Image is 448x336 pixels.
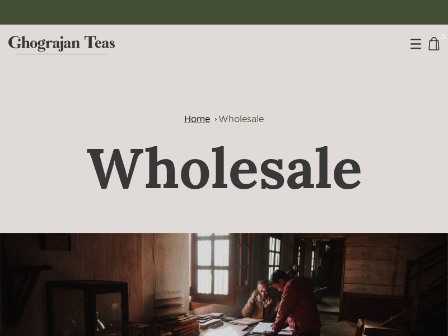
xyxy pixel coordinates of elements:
img: menu-black.svg [409,36,423,51]
a: 0 [428,36,440,63]
img: logo-matt.svg [8,33,115,54]
a: Wholesale [218,114,264,124]
h1: Wholesale [50,143,398,194]
a: Home [184,114,210,124]
span: 0 [440,31,445,36]
img: cart-icon-matt.svg [428,36,440,50]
